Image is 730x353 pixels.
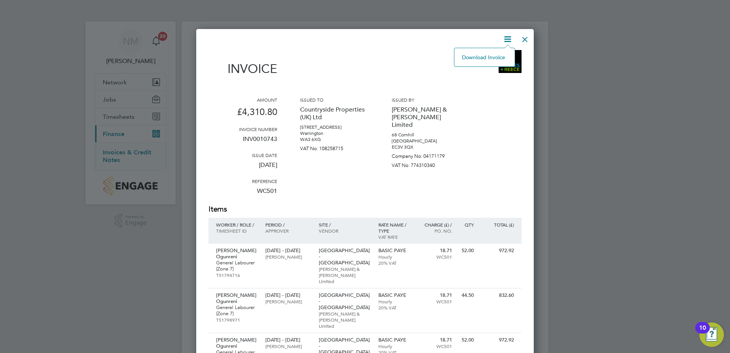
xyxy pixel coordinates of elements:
p: Hourly [378,298,412,304]
p: Hourly [378,254,412,260]
p: WC501 [419,343,452,349]
p: [DATE] [208,158,277,178]
p: 972.92 [481,337,514,343]
p: VAT No: 108258715 [300,142,369,152]
h3: Reference [208,178,277,184]
h3: Issue date [208,152,277,158]
p: VAT rate [378,234,412,240]
p: [PERSON_NAME] Ogunreni [216,248,258,260]
p: INV0010743 [208,132,277,152]
p: [PERSON_NAME] & [PERSON_NAME] Limited [392,103,460,132]
p: WA3 6XG [300,136,369,142]
p: WC501 [419,298,452,304]
p: 52.00 [460,337,474,343]
p: Po. No. [419,228,452,234]
p: TS1798971 [216,317,258,323]
p: 18.71 [419,292,452,298]
p: [PERSON_NAME] Ogunreni [216,337,258,349]
p: [PERSON_NAME] [265,343,311,349]
p: Hourly [378,343,412,349]
p: Warrington [300,130,369,136]
p: 20% VAT [378,260,412,266]
p: BASIC PAYE [378,337,412,343]
p: [DATE] - [DATE] [265,292,311,298]
p: VAT No: 774310340 [392,159,460,168]
h3: Amount [208,97,277,103]
p: [PERSON_NAME] & [PERSON_NAME] Limited [319,311,371,329]
button: Open Resource Center, 10 new notifications [699,322,724,347]
p: Approver [265,228,311,234]
p: Total (£) [481,222,514,228]
h1: Invoice [208,62,277,76]
p: 20% VAT [378,304,412,311]
p: Countryside Properties (UK) Ltd [300,103,369,124]
p: Rate name / type [378,222,412,234]
p: [PERSON_NAME] [265,298,311,304]
p: WC501 [419,254,452,260]
p: [GEOGRAPHIC_DATA] - [GEOGRAPHIC_DATA] [319,248,371,266]
p: Vendor [319,228,371,234]
p: [DATE] - [DATE] [265,337,311,343]
p: Site / [319,222,371,228]
p: 832.60 [481,292,514,298]
p: 972.92 [481,248,514,254]
p: Worker / Role / [216,222,258,228]
p: QTY [460,222,474,228]
p: [DATE] - [DATE] [265,248,311,254]
p: 18.71 [419,337,452,343]
p: General Labourer (Zone 7) [216,260,258,272]
p: Company No: 04171179 [392,150,460,159]
h3: Issued to [300,97,369,103]
h3: Issued by [392,97,460,103]
p: 52.00 [460,248,474,254]
p: £4,310.80 [208,103,277,126]
li: Download Invoice [458,52,511,63]
p: [GEOGRAPHIC_DATA] - [GEOGRAPHIC_DATA] [319,292,371,311]
p: Timesheet ID [216,228,258,234]
h2: Items [208,204,522,215]
p: [PERSON_NAME] & [PERSON_NAME] Limited [319,266,371,284]
p: [PERSON_NAME] [265,254,311,260]
p: Period / [265,222,311,228]
p: [PERSON_NAME] Ogunreni [216,292,258,304]
p: [GEOGRAPHIC_DATA] [392,138,460,144]
p: General Labourer (Zone 7) [216,304,258,317]
p: BASIC PAYE [378,248,412,254]
p: Charge (£) / [419,222,452,228]
p: 18.71 [419,248,452,254]
p: 44.50 [460,292,474,298]
div: 10 [699,328,706,338]
p: TS1794716 [216,272,258,278]
p: EC3V 3QX [392,144,460,150]
p: BASIC PAYE [378,292,412,298]
p: 68 Cornhill [392,132,460,138]
p: [STREET_ADDRESS] [300,124,369,130]
p: WC501 [208,184,277,204]
h3: Invoice number [208,126,277,132]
